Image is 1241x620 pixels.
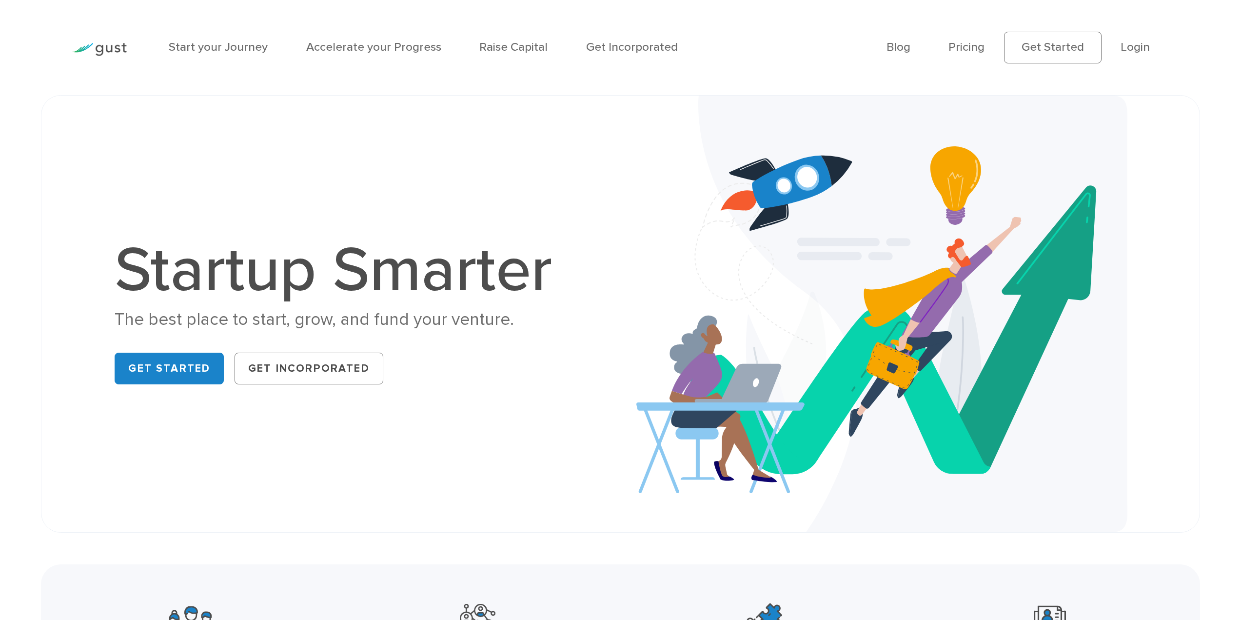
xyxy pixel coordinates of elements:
a: Start your Journey [169,40,268,54]
h1: Startup Smarter [115,239,570,302]
div: The best place to start, grow, and fund your venture. [115,308,570,331]
a: Get Incorporated [235,353,383,384]
a: Get Started [115,353,224,384]
img: Gust Logo [72,43,127,56]
a: Pricing [948,40,985,54]
a: Get Incorporated [586,40,678,54]
a: Raise Capital [479,40,548,54]
a: Login [1121,40,1150,54]
a: Get Started [1004,32,1102,63]
a: Accelerate your Progress [306,40,441,54]
img: Startup Smarter Hero [636,96,1127,532]
a: Blog [886,40,910,54]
